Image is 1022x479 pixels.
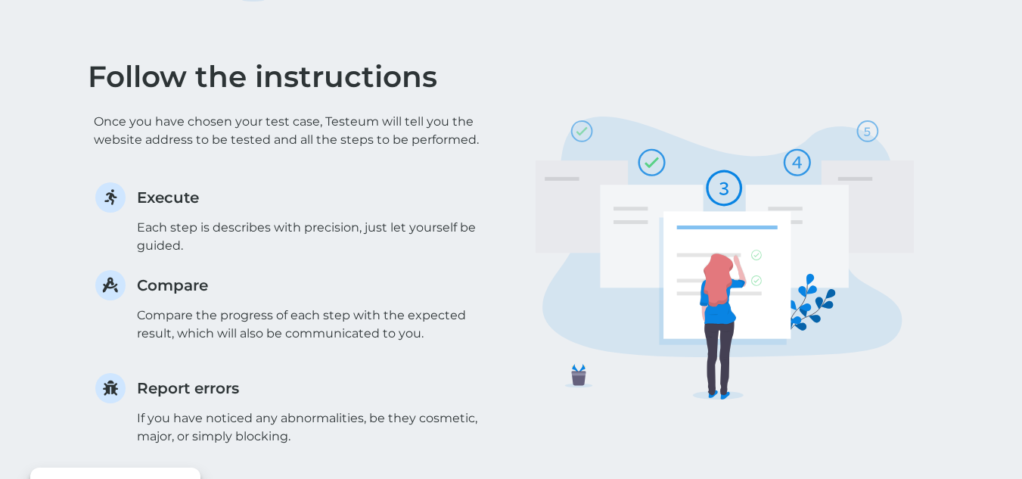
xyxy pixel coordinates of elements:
p: Compare the progress of each step with the expected result, which will also be communicated to you. [137,306,489,343]
span: Execute [137,188,199,207]
p: If you have noticed any abnormalities, be they cosmetic, major, or simply blocking. [137,409,496,446]
span: Compare [137,276,208,294]
span: Once you have chosen your test case, Testeum will tell you the website address to be tested and a... [94,114,479,147]
h2: Follow the instructions [88,62,504,92]
img: TESTERS IMG 3 [536,117,914,400]
p: Each step is describes with precision, just let yourself be guided. [137,219,489,255]
span: Report errors [137,379,239,397]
